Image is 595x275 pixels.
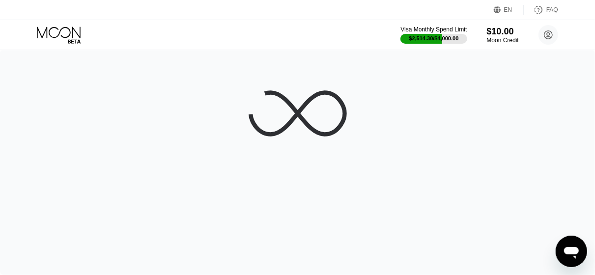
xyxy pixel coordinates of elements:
[546,6,558,13] div: FAQ
[487,37,519,44] div: Moon Credit
[556,236,587,267] iframe: Кнопка запуска окна обмена сообщениями
[494,5,524,15] div: EN
[400,26,467,33] div: Visa Monthly Spend Limit
[524,5,558,15] div: FAQ
[487,27,519,44] div: $10.00Moon Credit
[504,6,512,13] div: EN
[487,27,519,37] div: $10.00
[400,26,467,44] div: Visa Monthly Spend Limit$2,514.30/$4,000.00
[409,35,459,41] div: $2,514.30 / $4,000.00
